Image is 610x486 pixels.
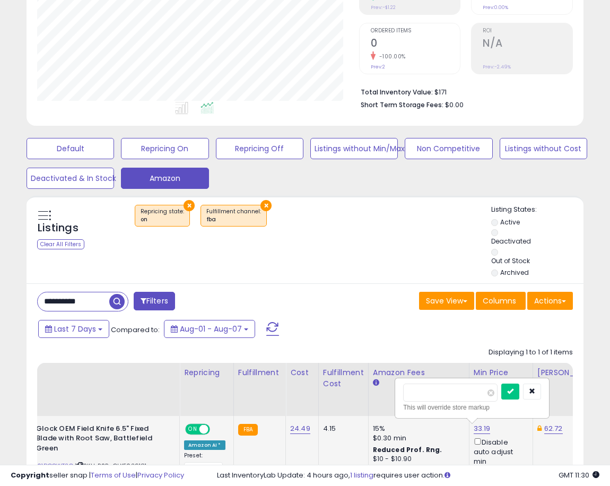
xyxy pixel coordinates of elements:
[27,168,114,189] button: Deactivated & In Stock
[310,138,398,159] button: Listings without Min/Max
[323,424,360,433] div: 4.15
[350,470,373,480] a: 1 listing
[208,424,225,433] span: OFF
[121,168,208,189] button: Amazon
[373,367,465,378] div: Amazon Fees
[290,423,310,434] a: 24.49
[474,367,528,378] div: Min Price
[137,470,184,480] a: Privacy Policy
[141,207,184,223] span: Repricing state :
[483,4,508,11] small: Prev: 0.00%
[11,470,49,480] strong: Copyright
[500,268,529,277] label: Archived
[371,4,396,11] small: Prev: -$1.22
[238,367,281,378] div: Fulfillment
[34,462,73,471] a: B01DOOWT3O
[500,138,587,159] button: Listings without Cost
[180,324,242,334] span: Aug-01 - Aug-07
[134,292,175,310] button: Filters
[483,28,572,34] span: ROI
[405,138,492,159] button: Non Competitive
[54,324,96,334] span: Last 7 Days
[483,64,511,70] small: Prev: -2.49%
[10,367,175,378] div: Title
[184,452,225,476] div: Preset:
[37,239,84,249] div: Clear All Filters
[164,320,255,338] button: Aug-01 - Aug-07
[373,424,461,433] div: 15%
[361,100,443,109] b: Short Term Storage Fees:
[537,367,600,378] div: [PERSON_NAME]
[559,470,599,480] span: 2025-08-15 11:30 GMT
[361,85,565,98] li: $171
[371,28,460,34] span: Ordered Items
[91,470,136,480] a: Terms of Use
[121,138,208,159] button: Repricing On
[474,423,491,434] a: 33.19
[474,436,525,467] div: Disable auto adjust min
[527,292,573,310] button: Actions
[323,367,364,389] div: Fulfillment Cost
[186,424,199,433] span: ON
[500,218,520,227] label: Active
[184,440,225,450] div: Amazon AI *
[75,462,147,470] span: | SKU: RSR_GLKF039181
[206,216,261,223] div: fba
[371,37,460,51] h2: 0
[483,37,572,51] h2: N/A
[373,378,379,388] small: Amazon Fees.
[111,325,160,335] span: Compared to:
[36,424,165,456] b: Glock OEM Field Knife 6.5" Fixed Blade with Root Saw, Battlefield Green
[184,200,195,211] button: ×
[260,200,272,211] button: ×
[491,237,531,246] label: Deactivated
[216,138,303,159] button: Repricing Off
[184,367,229,378] div: Repricing
[491,205,583,215] p: Listing States:
[206,207,261,223] span: Fulfillment channel :
[419,292,474,310] button: Save View
[373,433,461,443] div: $0.30 min
[403,402,541,413] div: This will override store markup
[489,348,573,358] div: Displaying 1 to 1 of 1 items
[491,256,530,265] label: Out of Stock
[483,296,516,306] span: Columns
[544,423,563,434] a: 62.72
[27,138,114,159] button: Default
[445,100,464,110] span: $0.00
[217,471,600,481] div: Last InventoryLab Update: 4 hours ago, requires user action.
[141,216,184,223] div: on
[361,88,433,97] b: Total Inventory Value:
[38,320,109,338] button: Last 7 Days
[11,471,184,481] div: seller snap | |
[238,424,258,436] small: FBA
[373,445,442,454] b: Reduced Prof. Rng.
[371,64,385,70] small: Prev: 2
[290,367,314,378] div: Cost
[38,221,79,236] h5: Listings
[373,455,461,464] div: $10 - $10.90
[376,53,406,60] small: -100.00%
[476,292,526,310] button: Columns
